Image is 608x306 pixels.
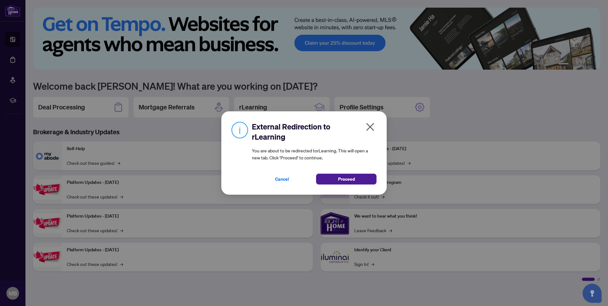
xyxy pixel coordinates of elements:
button: Proceed [316,174,377,184]
button: Open asap [583,284,602,303]
span: close [365,122,375,132]
span: Cancel [275,174,289,184]
span: Proceed [338,174,355,184]
h2: External Redirection to rLearning [252,122,377,142]
div: You are about to be redirected to rLearning . This will open a new tab. Click ‘Proceed’ to continue. [252,122,377,184]
button: Cancel [252,174,312,184]
img: Info Icon [231,122,248,138]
